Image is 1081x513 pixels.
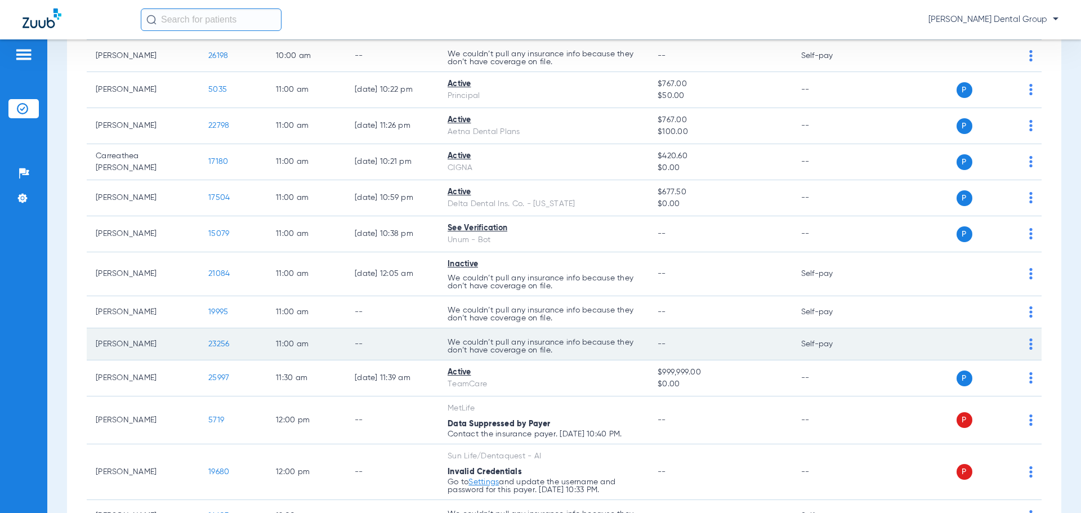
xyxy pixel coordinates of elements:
span: 5035 [208,86,227,93]
td: -- [792,444,868,500]
td: [PERSON_NAME] [87,360,199,396]
span: P [957,464,972,480]
td: [PERSON_NAME] [87,252,199,296]
td: -- [346,328,439,360]
span: 21084 [208,270,230,278]
td: Self-pay [792,40,868,72]
td: -- [346,444,439,500]
div: CIGNA [448,162,640,174]
span: P [957,154,972,170]
span: $767.00 [658,78,783,90]
div: Active [448,186,640,198]
td: [DATE] 10:59 PM [346,180,439,216]
span: P [957,118,972,134]
span: P [957,226,972,242]
td: -- [792,108,868,144]
td: -- [792,144,868,180]
td: [PERSON_NAME] [87,328,199,360]
td: [DATE] 11:26 PM [346,108,439,144]
p: We couldn’t pull any insurance info because they don’t have coverage on file. [448,306,640,322]
span: 5719 [208,416,224,424]
td: -- [792,72,868,108]
td: [PERSON_NAME] [87,296,199,328]
img: group-dot-blue.svg [1029,228,1033,239]
div: Chat Widget [1025,459,1081,513]
td: -- [346,296,439,328]
div: Principal [448,90,640,102]
span: 17504 [208,194,230,202]
p: We couldn’t pull any insurance info because they don’t have coverage on file. [448,50,640,66]
td: 11:00 AM [267,180,346,216]
span: 25997 [208,374,229,382]
td: -- [792,360,868,396]
img: Search Icon [146,15,157,25]
span: $420.60 [658,150,783,162]
td: [DATE] 10:21 PM [346,144,439,180]
img: hamburger-icon [15,48,33,61]
span: $677.50 [658,186,783,198]
span: -- [658,308,666,316]
div: Unum - Bot [448,234,640,246]
img: group-dot-blue.svg [1029,338,1033,350]
td: 10:00 AM [267,40,346,72]
span: -- [658,468,666,476]
p: Contact the insurance payer. [DATE] 10:40 PM. [448,430,640,438]
p: Go to and update the username and password for this payer. [DATE] 10:33 PM. [448,478,640,494]
span: [PERSON_NAME] Dental Group [928,14,1058,25]
td: 11:00 AM [267,296,346,328]
span: $100.00 [658,126,783,138]
span: $0.00 [658,378,783,390]
span: 22798 [208,122,229,130]
td: Carreathea [PERSON_NAME] [87,144,199,180]
td: 12:00 PM [267,396,346,444]
span: $0.00 [658,198,783,210]
td: Self-pay [792,252,868,296]
img: Zuub Logo [23,8,61,28]
div: Aetna Dental Plans [448,126,640,138]
img: group-dot-blue.svg [1029,192,1033,203]
span: P [957,190,972,206]
span: Data Suppressed by Payer [448,420,550,428]
td: -- [346,396,439,444]
td: [PERSON_NAME] [87,216,199,252]
td: -- [792,396,868,444]
img: group-dot-blue.svg [1029,306,1033,318]
img: group-dot-blue.svg [1029,268,1033,279]
a: Settings [468,478,499,486]
td: [PERSON_NAME] [87,72,199,108]
td: 11:00 AM [267,72,346,108]
td: 11:30 AM [267,360,346,396]
td: [PERSON_NAME] [87,40,199,72]
p: We couldn’t pull any insurance info because they don’t have coverage on file. [448,274,640,290]
td: -- [792,216,868,252]
input: Search for patients [141,8,282,31]
span: $999,999.00 [658,367,783,378]
span: P [957,412,972,428]
div: Sun Life/Dentaquest - AI [448,450,640,462]
img: group-dot-blue.svg [1029,372,1033,383]
div: Active [448,150,640,162]
td: 11:00 AM [267,216,346,252]
div: Active [448,367,640,378]
td: [PERSON_NAME] [87,180,199,216]
p: We couldn’t pull any insurance info because they don’t have coverage on file. [448,338,640,354]
td: [PERSON_NAME] [87,396,199,444]
span: 15079 [208,230,229,238]
div: TeamCare [448,378,640,390]
span: -- [658,52,666,60]
span: -- [658,230,666,238]
td: Self-pay [792,296,868,328]
td: [DATE] 11:39 AM [346,360,439,396]
td: -- [792,180,868,216]
span: -- [658,270,666,278]
img: group-dot-blue.svg [1029,156,1033,167]
div: MetLife [448,403,640,414]
td: [DATE] 10:38 PM [346,216,439,252]
span: 17180 [208,158,228,166]
td: 12:00 PM [267,444,346,500]
td: -- [346,40,439,72]
span: 19680 [208,468,229,476]
img: group-dot-blue.svg [1029,50,1033,61]
span: $0.00 [658,162,783,174]
div: Active [448,78,640,90]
